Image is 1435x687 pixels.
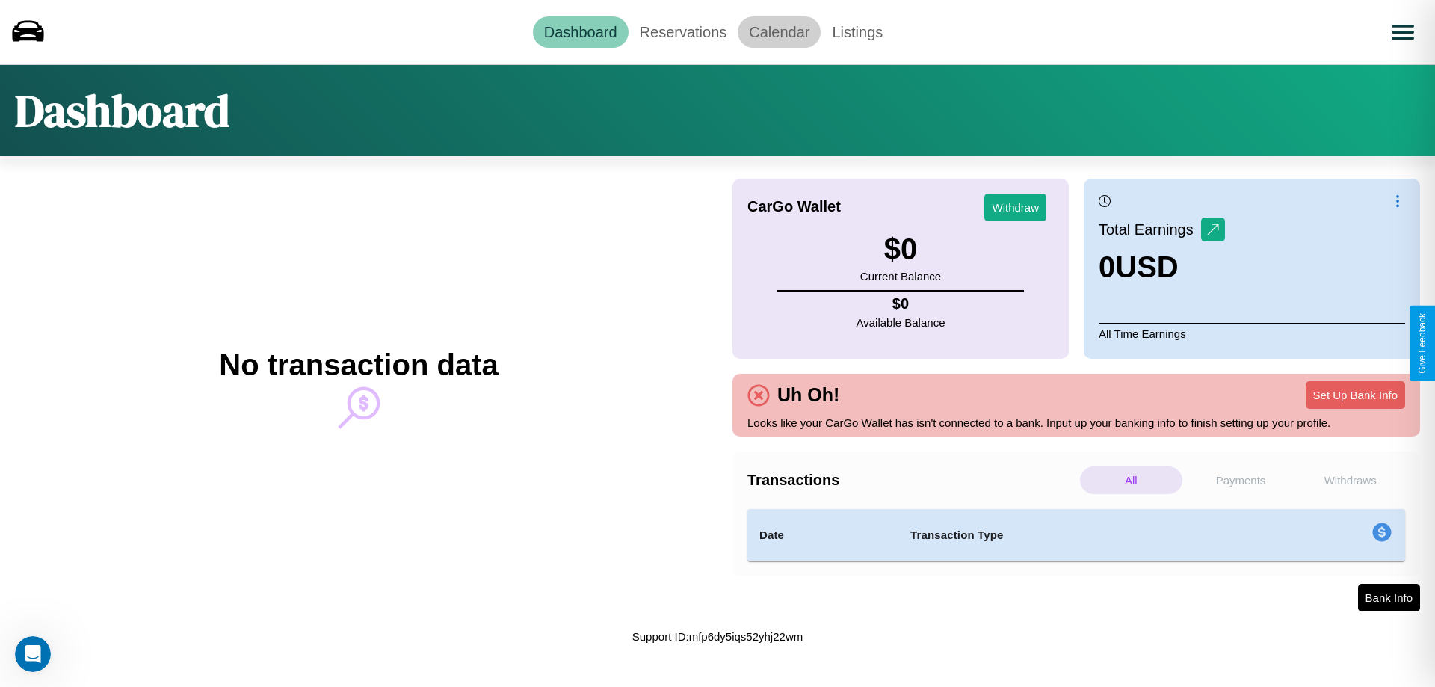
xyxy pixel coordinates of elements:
button: Withdraw [984,194,1046,221]
h4: Transaction Type [910,526,1250,544]
p: All Time Earnings [1099,323,1405,344]
a: Dashboard [533,16,629,48]
button: Bank Info [1358,584,1420,611]
p: Withdraws [1299,466,1401,494]
a: Listings [821,16,894,48]
p: Support ID: mfp6dy5iqs52yhj22wm [632,626,803,647]
iframe: Intercom live chat [15,636,51,672]
h4: Date [759,526,886,544]
button: Set Up Bank Info [1306,381,1405,409]
h2: No transaction data [219,348,498,382]
p: Payments [1190,466,1292,494]
h1: Dashboard [15,80,229,141]
p: Available Balance [857,312,945,333]
h4: Transactions [747,472,1076,489]
a: Calendar [738,16,821,48]
h4: $ 0 [857,295,945,312]
p: All [1080,466,1182,494]
table: simple table [747,509,1405,561]
h3: 0 USD [1099,250,1225,284]
div: Give Feedback [1417,313,1428,374]
a: Reservations [629,16,738,48]
button: Open menu [1382,11,1424,53]
h3: $ 0 [860,232,941,266]
h4: Uh Oh! [770,384,847,406]
p: Current Balance [860,266,941,286]
p: Looks like your CarGo Wallet has isn't connected to a bank. Input up your banking info to finish ... [747,413,1405,433]
h4: CarGo Wallet [747,198,841,215]
p: Total Earnings [1099,216,1201,243]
